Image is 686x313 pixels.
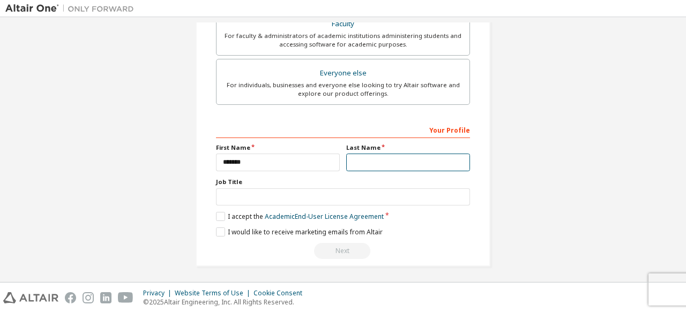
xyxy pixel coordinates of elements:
label: First Name [216,143,340,152]
img: facebook.svg [65,292,76,303]
div: Faculty [223,17,463,32]
div: Cookie Consent [253,289,309,297]
label: I accept the [216,212,384,221]
a: Academic End-User License Agreement [265,212,384,221]
img: instagram.svg [83,292,94,303]
img: youtube.svg [118,292,133,303]
label: I would like to receive marketing emails from Altair [216,227,383,236]
label: Job Title [216,178,470,186]
label: Last Name [346,143,470,152]
div: For faculty & administrators of academic institutions administering students and accessing softwa... [223,32,463,49]
div: Website Terms of Use [175,289,253,297]
div: Everyone else [223,66,463,81]
img: linkedin.svg [100,292,111,303]
img: altair_logo.svg [3,292,58,303]
div: For individuals, businesses and everyone else looking to try Altair software and explore our prod... [223,81,463,98]
div: You need to provide your academic email [216,243,470,259]
div: Privacy [143,289,175,297]
p: © 2025 Altair Engineering, Inc. All Rights Reserved. [143,297,309,307]
img: Altair One [5,3,139,14]
div: Your Profile [216,121,470,138]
